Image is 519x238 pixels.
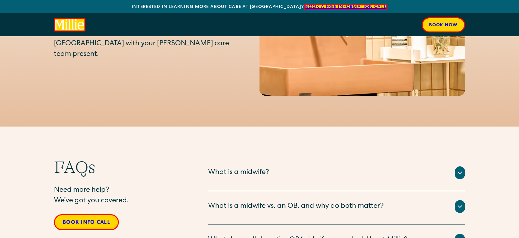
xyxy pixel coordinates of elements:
[208,201,384,212] div: What is a midwife vs. an OB, and why do both matter?
[54,18,85,31] a: home
[304,4,387,10] a: Book a free information call
[54,157,182,177] h2: FAQs
[63,219,110,227] div: Book info call
[422,17,465,32] a: Book now
[208,168,269,178] div: What is a midwife?
[54,185,182,207] p: Need more help? We’ve got you covered.
[54,214,119,230] a: Book info call
[429,22,458,29] div: Book now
